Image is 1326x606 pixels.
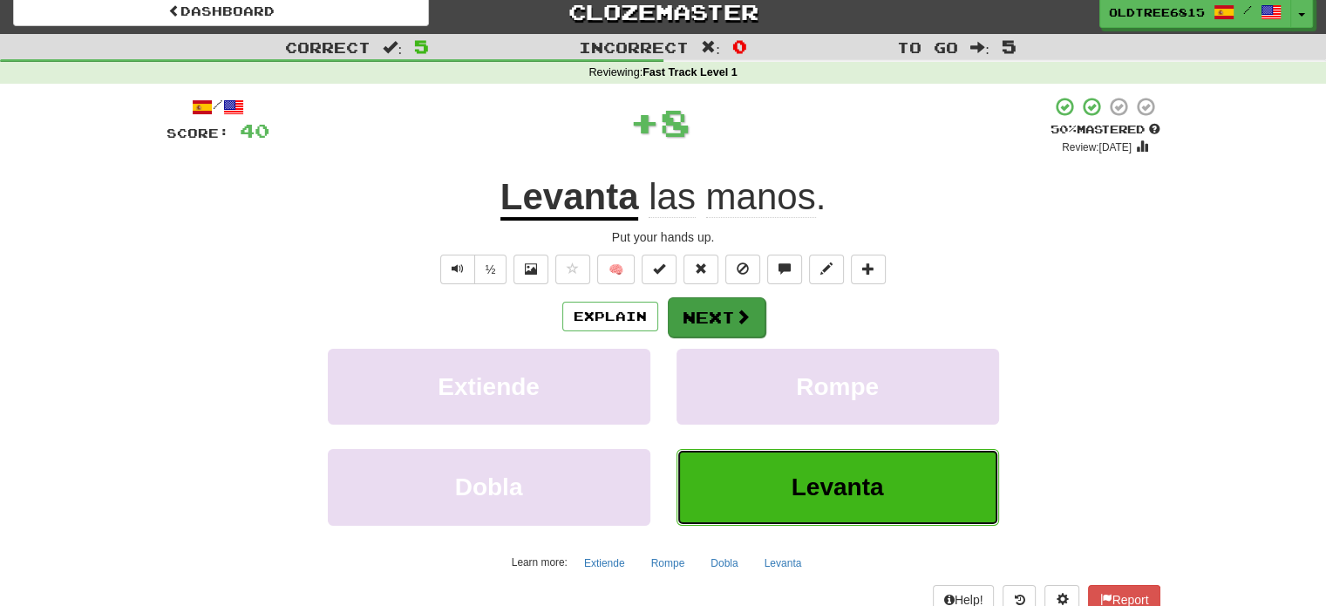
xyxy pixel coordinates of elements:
button: Dobla [328,449,650,525]
span: 5 [414,36,429,57]
small: Review: [DATE] [1062,141,1132,153]
span: : [383,40,402,55]
span: Extiende [438,373,540,400]
span: OldTree6815 [1109,4,1205,20]
button: Rompe [642,550,695,576]
button: 🧠 [597,255,635,284]
span: las [649,176,696,218]
button: Discuss sentence (alt+u) [767,255,802,284]
span: 50 % [1051,122,1077,136]
button: Edit sentence (alt+d) [809,255,844,284]
div: Mastered [1051,122,1160,138]
strong: Fast Track Level 1 [643,66,738,78]
span: Incorrect [579,38,689,56]
span: 0 [732,36,747,57]
button: Set this sentence to 100% Mastered (alt+m) [642,255,677,284]
button: Reset to 0% Mastered (alt+r) [683,255,718,284]
div: / [167,96,269,118]
div: Put your hands up. [167,228,1160,246]
span: Dobla [455,473,523,500]
button: Show image (alt+x) [513,255,548,284]
button: Extiende [575,550,635,576]
button: ½ [474,255,507,284]
button: Play sentence audio (ctl+space) [440,255,475,284]
button: Rompe [677,349,999,425]
span: 8 [660,100,690,144]
button: Levanta [677,449,999,525]
u: Levanta [500,176,639,221]
span: manos [706,176,816,218]
span: Rompe [796,373,879,400]
span: To go [897,38,958,56]
span: 5 [1002,36,1017,57]
button: Next [668,297,765,337]
button: Add to collection (alt+a) [851,255,886,284]
button: Extiende [328,349,650,425]
button: Ignore sentence (alt+i) [725,255,760,284]
button: Explain [562,302,658,331]
span: 40 [240,119,269,141]
small: Learn more: [512,556,568,569]
span: Correct [285,38,371,56]
div: Text-to-speech controls [437,255,507,284]
button: Levanta [755,550,812,576]
span: / [1243,3,1252,16]
span: : [701,40,720,55]
button: Favorite sentence (alt+f) [555,255,590,284]
span: Levanta [792,473,884,500]
span: + [629,96,660,148]
span: Score: [167,126,229,140]
button: Dobla [701,550,747,576]
span: : [970,40,989,55]
span: . [638,176,826,218]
